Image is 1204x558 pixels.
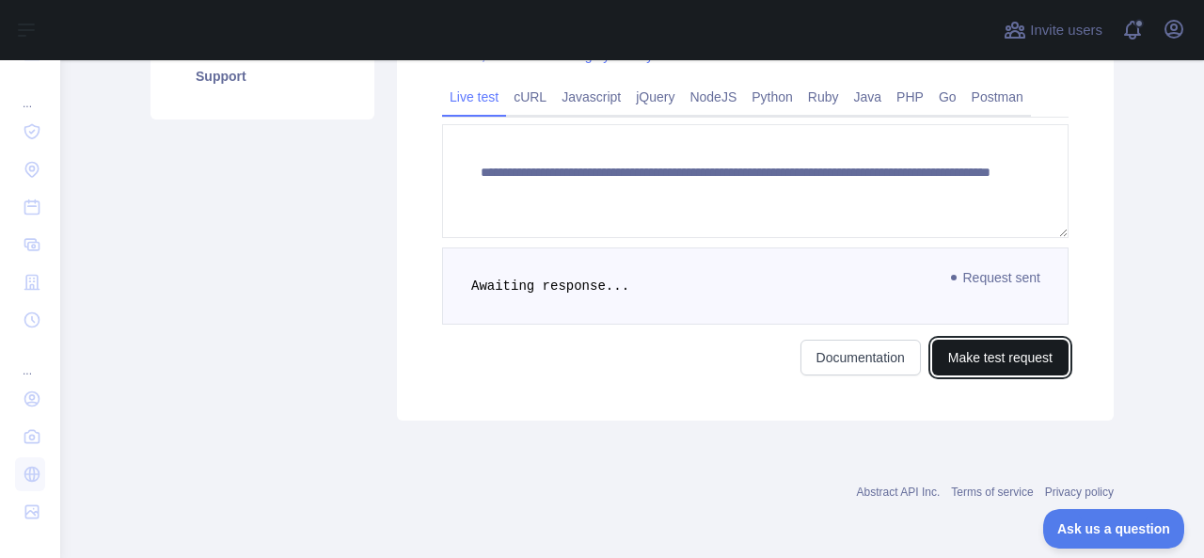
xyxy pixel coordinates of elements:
[682,82,744,112] a: NodeJS
[1043,509,1185,549] iframe: Toggle Customer Support
[1045,486,1114,499] a: Privacy policy
[628,82,682,112] a: jQuery
[800,340,921,375] a: Documentation
[442,82,506,112] a: Live test
[951,486,1033,499] a: Terms of service
[744,82,800,112] a: Python
[471,279,629,294] span: Awaiting response...
[932,340,1069,375] button: Make test request
[1030,20,1102,41] span: Invite users
[554,82,628,112] a: Javascript
[15,73,45,111] div: ...
[506,82,554,112] a: cURL
[857,486,941,499] a: Abstract API Inc.
[889,82,931,112] a: PHP
[964,82,1031,112] a: Postman
[943,266,1051,289] span: Request sent
[1000,15,1106,45] button: Invite users
[847,82,890,112] a: Java
[931,82,964,112] a: Go
[173,56,352,97] a: Support
[800,82,847,112] a: Ruby
[15,341,45,378] div: ...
